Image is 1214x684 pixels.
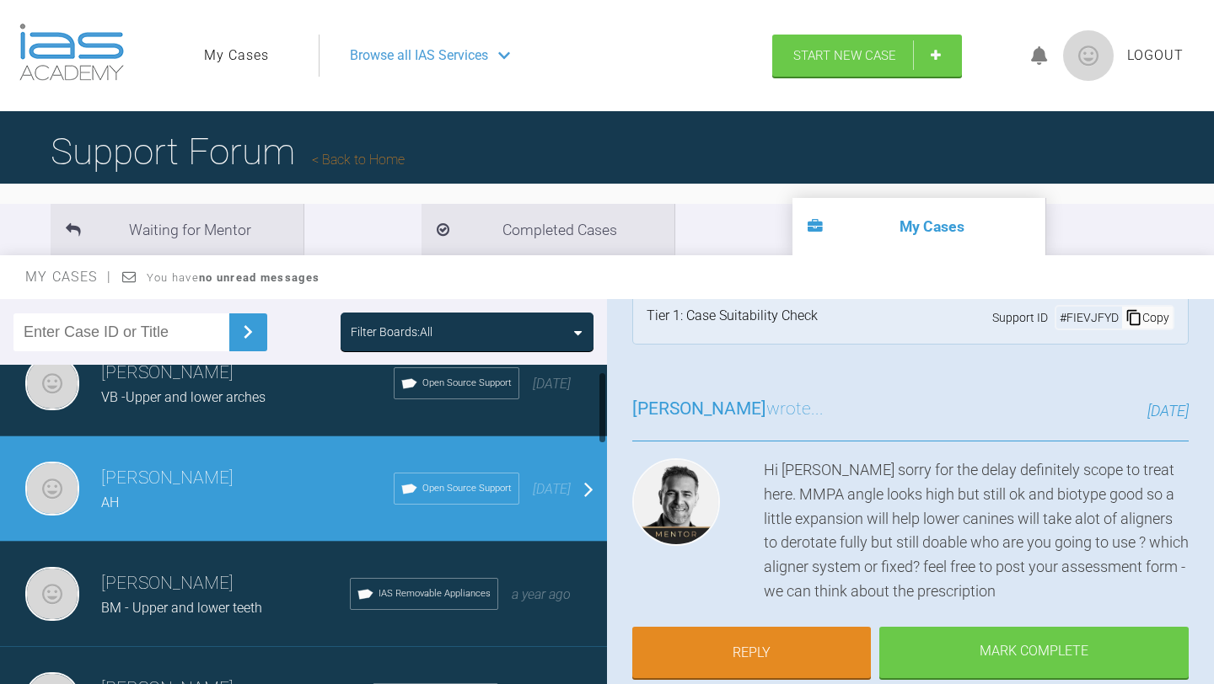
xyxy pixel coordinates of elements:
img: logo-light.3e3ef733.png [19,24,124,81]
span: VB -Upper and lower arches [101,389,266,405]
li: Completed Cases [422,204,674,255]
span: a year ago [512,586,571,602]
span: Open Source Support [422,376,512,391]
img: neil noronha [25,462,79,516]
img: chevronRight.28bd32b0.svg [234,318,261,345]
a: Logout [1127,45,1184,67]
a: My Cases [204,45,269,67]
h3: [PERSON_NAME] [101,569,350,598]
span: My Cases [25,269,112,285]
span: [DATE] [533,481,571,497]
div: Copy [1122,307,1173,329]
img: Tif Qureshi [632,458,720,546]
span: Browse all IAS Services [350,45,488,67]
a: Back to Home [312,152,405,168]
a: Reply [632,627,871,679]
img: neil noronha [25,356,79,410]
li: My Cases [792,198,1045,255]
h3: [PERSON_NAME] [101,359,394,387]
span: Support ID [992,308,1048,327]
div: # FIEVJFYD [1056,308,1122,327]
strong: no unread messages [199,271,320,284]
span: AH [101,494,119,510]
a: Start New Case [772,35,962,77]
h1: Support Forum [51,122,405,181]
span: IAS Removable Appliances [379,586,491,601]
span: Start New Case [793,48,896,63]
span: You have [147,271,320,284]
h3: wrote... [632,395,824,424]
img: profile.png [1063,30,1114,81]
div: Tier 1: Case Suitability Check [647,305,818,330]
img: neil noronha [25,567,79,621]
span: BM - Upper and lower teeth [101,600,262,616]
div: Hi [PERSON_NAME] sorry for the delay definitely scope to treat here. MMPA angle looks high but st... [764,458,1189,604]
li: Waiting for Mentor [51,204,303,255]
div: Filter Boards: All [351,323,432,341]
h3: [PERSON_NAME] [101,464,394,493]
span: Open Source Support [422,481,512,496]
div: Mark Complete [879,627,1189,679]
span: [DATE] [1147,402,1189,419]
span: [DATE] [533,376,571,392]
span: [PERSON_NAME] [632,398,766,419]
input: Enter Case ID or Title [13,313,229,351]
